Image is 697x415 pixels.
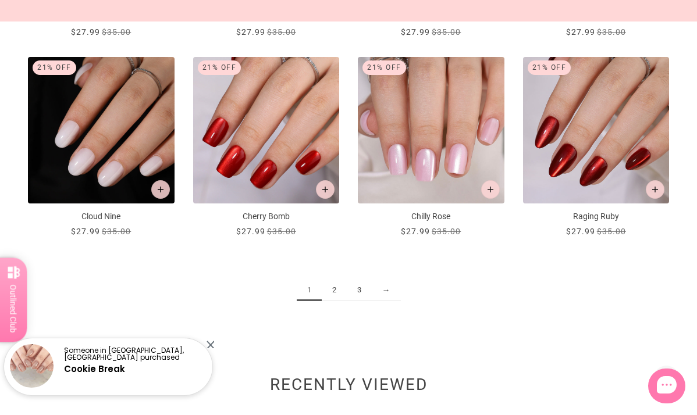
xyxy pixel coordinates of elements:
[597,27,626,37] span: $35.00
[193,57,340,238] a: Cherry Bomb
[151,180,170,199] button: Add to cart
[523,57,670,238] a: Raging Ruby
[401,27,430,37] span: $27.99
[523,210,670,223] p: Raging Ruby
[646,180,664,199] button: Add to cart
[64,363,125,375] a: Cookie Break
[432,27,461,37] span: $35.00
[33,60,76,75] div: 21% Off
[528,60,571,75] div: 21% Off
[236,227,265,236] span: $27.99
[236,27,265,37] span: $27.99
[372,280,401,301] a: →
[316,180,335,199] button: Add to cart
[28,210,175,223] p: Cloud Nine
[267,27,296,37] span: $35.00
[358,57,504,238] a: Chilly Rose
[28,381,669,394] h2: Recently viewed
[566,27,595,37] span: $27.99
[401,227,430,236] span: $27.99
[102,227,131,236] span: $35.00
[267,227,296,236] span: $35.00
[322,280,347,301] a: 2
[297,280,322,301] span: 1
[102,27,131,37] span: $35.00
[358,210,504,223] p: Chilly Rose
[28,57,175,238] a: Cloud Nine
[64,347,202,361] p: Someone in [GEOGRAPHIC_DATA], [GEOGRAPHIC_DATA] purchased
[193,210,340,223] p: Cherry Bomb
[566,227,595,236] span: $27.99
[71,27,100,37] span: $27.99
[481,180,500,199] button: Add to cart
[347,280,372,301] a: 3
[71,227,100,236] span: $27.99
[597,227,626,236] span: $35.00
[362,60,406,75] div: 21% Off
[432,227,461,236] span: $35.00
[198,60,241,75] div: 21% Off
